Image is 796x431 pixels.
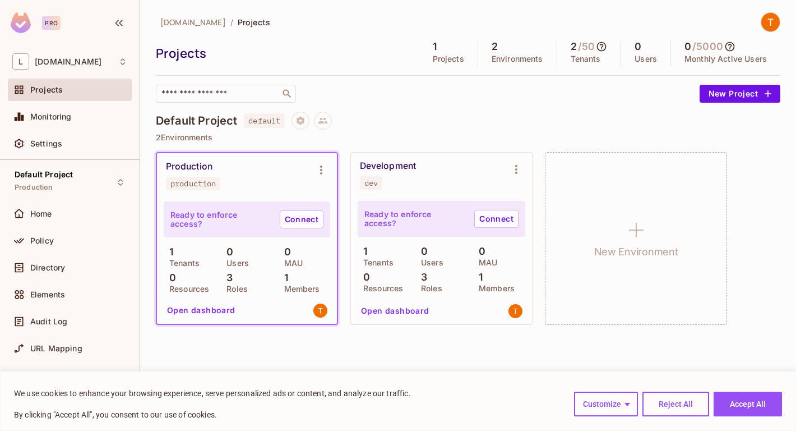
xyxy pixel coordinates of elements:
span: Projects [238,17,270,27]
span: Home [30,209,52,218]
button: Accept All [714,392,782,416]
p: Tenants [571,54,601,63]
p: 3 [221,272,233,283]
p: Users [635,54,657,63]
span: Elements [30,290,65,299]
span: Projects [30,85,63,94]
p: We use cookies to enhance your browsing experience, serve personalized ads or content, and analyz... [14,387,411,400]
span: Monitoring [30,112,72,121]
span: URL Mapping [30,344,82,353]
img: tom@letsrotate.com [508,304,522,318]
p: Environments [492,54,543,63]
span: Directory [30,263,65,272]
p: 0 [358,272,370,283]
h1: New Environment [594,244,678,260]
p: Roles [415,284,442,293]
h5: 0 [635,41,641,52]
span: Policy [30,236,54,245]
a: Connect [280,210,323,228]
p: Resources [164,285,209,294]
p: 0 [279,246,291,258]
p: Tenants [358,258,394,267]
button: Reject All [642,392,709,416]
span: [DOMAIN_NAME] [160,17,226,27]
p: 0 [164,272,176,283]
p: Resources [358,284,403,293]
button: Environment settings [310,159,332,181]
img: SReyMgAAAABJRU5ErkJggg== [11,12,31,33]
span: L [12,53,29,70]
h5: / 5000 [692,41,723,52]
p: Ready to enforce access? [364,210,465,228]
p: 3 [415,272,427,283]
p: 0 [473,246,485,257]
p: 1 [279,272,288,283]
p: By clicking "Accept All", you consent to our use of cookies. [14,408,411,421]
span: default [244,113,285,128]
p: 0 [415,246,428,257]
a: Connect [474,210,519,228]
p: Monthly Active Users [684,54,767,63]
div: production [170,179,216,188]
button: Customize [574,392,638,416]
div: Pro [42,16,61,30]
button: Open dashboard [163,301,240,319]
p: 1 [358,246,367,257]
span: Project settings [291,117,309,128]
h4: Default Project [156,114,237,127]
span: Default Project [15,170,73,179]
span: Production [15,183,53,192]
h5: 2 [492,41,498,52]
h5: 0 [684,41,691,52]
button: New Project [700,85,780,103]
span: Workspace: letsrotate.com [35,57,101,66]
p: 0 [221,246,233,258]
li: / [230,17,233,27]
img: tom@letsrotate.com [313,304,327,318]
p: Roles [221,285,248,294]
h5: 2 [571,41,577,52]
p: MAU [473,258,497,267]
p: 1 [164,246,173,258]
button: Environment settings [505,158,527,181]
h5: 1 [433,41,437,52]
p: Members [279,285,320,294]
p: Ready to enforce access? [170,210,271,228]
p: 1 [473,272,483,283]
span: Settings [30,139,62,148]
p: Members [473,284,515,293]
p: Users [415,258,443,267]
img: Tom Klopper [761,13,780,31]
div: Development [360,161,416,172]
p: Projects [433,54,464,63]
span: Audit Log [30,317,67,326]
button: Open dashboard [357,302,434,320]
p: Users [221,259,249,268]
p: 2 Environments [156,133,780,142]
h5: / 50 [578,41,595,52]
p: MAU [279,259,303,268]
div: Production [166,161,212,172]
div: dev [364,178,378,187]
div: Projects [156,45,414,62]
p: Tenants [164,259,200,268]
